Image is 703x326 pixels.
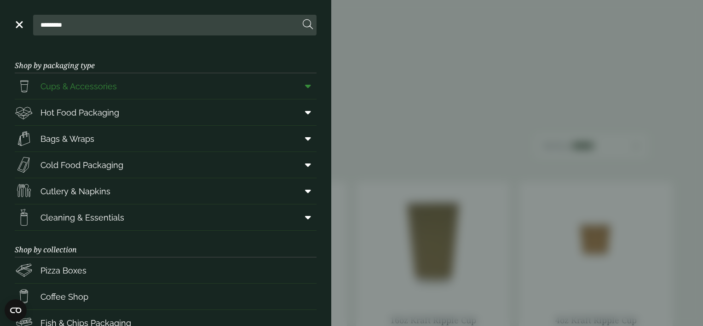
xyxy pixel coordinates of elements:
button: Open CMP widget [5,299,27,321]
img: Paper_carriers.svg [15,129,33,148]
span: Coffee Shop [40,291,88,303]
span: Pizza Boxes [40,264,86,277]
a: Pizza Boxes [15,257,317,283]
img: open-wipe.svg [15,208,33,227]
img: Cutlery.svg [15,182,33,200]
a: Cold Food Packaging [15,152,317,178]
h3: Shop by collection [15,231,317,257]
span: Bags & Wraps [40,133,94,145]
span: Cups & Accessories [40,80,117,93]
a: Coffee Shop [15,284,317,309]
img: Pizza_boxes.svg [15,261,33,279]
span: Cold Food Packaging [40,159,123,171]
img: PintNhalf_cup.svg [15,77,33,95]
span: Hot Food Packaging [40,106,119,119]
h3: Shop by packaging type [15,47,317,73]
a: Cutlery & Napkins [15,178,317,204]
span: Cutlery & Napkins [40,185,110,198]
a: Bags & Wraps [15,126,317,151]
img: Sandwich_box.svg [15,156,33,174]
img: Deli_box.svg [15,103,33,122]
img: HotDrink_paperCup.svg [15,287,33,306]
span: Cleaning & Essentials [40,211,124,224]
a: Cups & Accessories [15,73,317,99]
a: Hot Food Packaging [15,99,317,125]
a: Cleaning & Essentials [15,204,317,230]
